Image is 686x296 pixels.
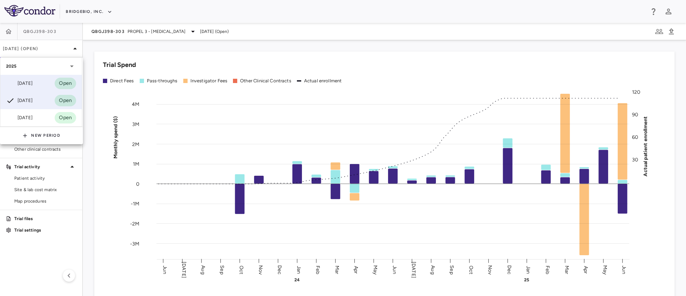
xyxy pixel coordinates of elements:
span: Open [55,97,76,105]
span: Open [55,79,76,87]
div: [DATE] [6,113,33,122]
button: New Period [23,130,60,141]
div: [DATE] [6,96,33,105]
div: [DATE] [6,79,33,88]
p: 2025 [6,63,17,69]
span: Open [55,114,76,122]
div: 2025 [0,58,82,75]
